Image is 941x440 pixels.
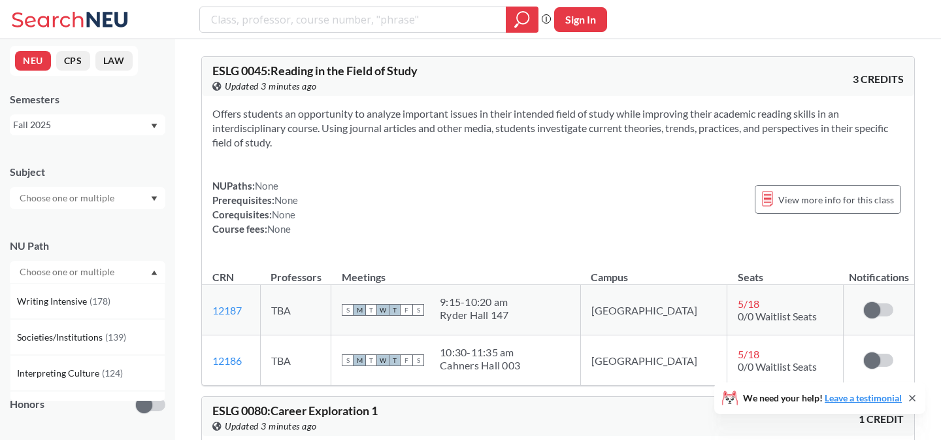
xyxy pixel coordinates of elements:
[56,51,90,71] button: CPS
[412,354,424,366] span: S
[743,394,902,403] span: We need your help!
[13,190,123,206] input: Choose one or multiple
[102,367,123,379] span: ( 124 )
[10,165,165,179] div: Subject
[440,359,520,372] div: Cahners Hall 003
[853,72,904,86] span: 3 CREDITS
[412,304,424,316] span: S
[105,331,126,343] span: ( 139 )
[10,114,165,135] div: Fall 2025Dropdown arrow
[260,257,331,285] th: Professors
[389,304,401,316] span: T
[10,261,165,283] div: Dropdown arrowWriting Intensive(178)Societies/Institutions(139)Interpreting Culture(124)Differenc...
[15,51,51,71] button: NEU
[225,79,317,93] span: Updated 3 minutes ago
[738,297,759,310] span: 5 / 18
[260,285,331,335] td: TBA
[738,360,817,373] span: 0/0 Waitlist Seats
[554,7,607,32] button: Sign In
[255,180,278,192] span: None
[10,187,165,209] div: Dropdown arrow
[95,51,133,71] button: LAW
[10,239,165,253] div: NU Path
[354,354,365,366] span: M
[440,309,509,322] div: Ryder Hall 147
[859,412,904,426] span: 1 CREDIT
[225,419,317,433] span: Updated 3 minutes ago
[580,257,727,285] th: Campus
[401,354,412,366] span: F
[151,124,157,129] svg: Dropdown arrow
[210,8,497,31] input: Class, professor, course number, "phrase"
[272,209,295,220] span: None
[354,304,365,316] span: M
[17,366,102,381] span: Interpreting Culture
[212,107,904,150] section: Offers students an opportunity to analyze important issues in their intended field of study while...
[151,270,157,275] svg: Dropdown arrow
[90,296,110,307] span: ( 178 )
[727,257,843,285] th: Seats
[13,118,150,132] div: Fall 2025
[10,92,165,107] div: Semesters
[212,270,234,284] div: CRN
[260,335,331,386] td: TBA
[580,285,727,335] td: [GEOGRAPHIC_DATA]
[274,194,298,206] span: None
[825,392,902,403] a: Leave a testimonial
[212,354,242,367] a: 12186
[401,304,412,316] span: F
[514,10,530,29] svg: magnifying glass
[778,192,894,208] span: View more info for this class
[212,63,418,78] span: ESLG 0045 : Reading in the Field of Study
[212,178,298,236] div: NUPaths: Prerequisites: Corequisites: Course fees:
[738,348,759,360] span: 5 / 18
[506,7,538,33] div: magnifying glass
[440,346,520,359] div: 10:30 - 11:35 am
[267,223,291,235] span: None
[17,330,105,345] span: Societies/Institutions
[580,335,727,386] td: [GEOGRAPHIC_DATA]
[342,304,354,316] span: S
[365,354,377,366] span: T
[365,304,377,316] span: T
[377,354,389,366] span: W
[377,304,389,316] span: W
[17,294,90,309] span: Writing Intensive
[151,196,157,201] svg: Dropdown arrow
[342,354,354,366] span: S
[10,397,44,412] p: Honors
[212,304,242,316] a: 12187
[843,257,914,285] th: Notifications
[331,257,581,285] th: Meetings
[389,354,401,366] span: T
[738,310,817,322] span: 0/0 Waitlist Seats
[212,403,378,418] span: ESLG 0080 : Career Exploration 1
[440,296,509,309] div: 9:15 - 10:20 am
[13,264,123,280] input: Choose one or multiple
